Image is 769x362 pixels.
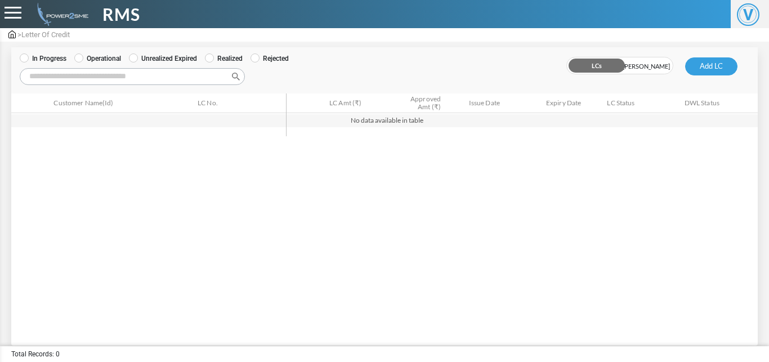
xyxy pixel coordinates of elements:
[11,349,60,359] span: Total Records: 0
[33,3,88,26] img: admin
[20,68,245,85] input: Search:
[287,93,366,113] th: LC Amt (₹): activate to sort column ascending
[11,114,758,127] td: No data available in table
[194,93,286,113] th: LC No.: activate to sort column ascending
[445,93,524,113] th: Issue Date: activate to sort column ascending
[74,53,121,64] label: Operational
[129,53,197,64] label: Unrealized Expired
[251,53,289,64] label: Rejected
[737,3,759,26] span: V
[685,57,737,75] button: Add LC
[365,93,445,113] th: Approved Amt (₹): activate to sort column ascending
[681,93,758,113] th: DWL Status: activate to sort column ascending
[603,93,680,113] th: LC Status: activate to sort column ascending
[620,57,673,75] span: [PERSON_NAME]
[102,2,140,27] span: RMS
[50,93,194,113] th: Customer Name(Id): activate to sort column ascending
[11,93,50,113] th: &nbsp;: activate to sort column descending
[8,30,16,38] img: admin
[524,93,603,113] th: Expiry Date: activate to sort column ascending
[205,53,243,64] label: Realized
[21,30,70,39] span: Letter Of Credit
[567,57,620,75] span: LCs
[20,53,66,64] label: In Progress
